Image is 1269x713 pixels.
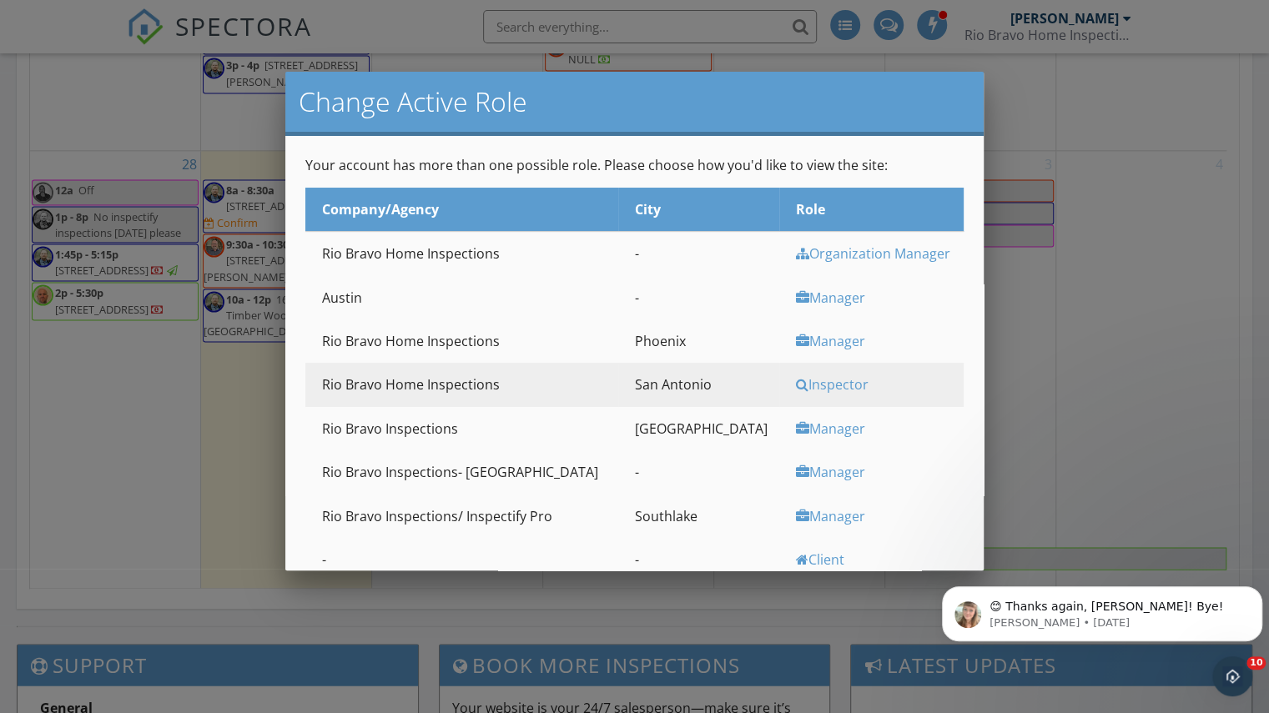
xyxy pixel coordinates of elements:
td: Rio Bravo Home Inspections [305,363,617,406]
td: - [305,538,617,581]
td: [GEOGRAPHIC_DATA] [618,407,779,450]
td: Rio Bravo Home Inspections [305,319,617,363]
td: Southlake [618,495,779,538]
iframe: Intercom notifications message [935,551,1269,668]
td: Rio Bravo Inspections- [GEOGRAPHIC_DATA] [305,450,617,494]
td: Rio Bravo Inspections/ Inspectify Pro [305,495,617,538]
div: Organization Manager [796,244,959,263]
iframe: Intercom live chat [1212,656,1252,696]
td: - [618,450,779,494]
td: - [618,232,779,276]
p: Your account has more than one possible role. Please choose how you'd like to view the site: [305,156,964,174]
div: Inspector [796,375,959,394]
td: Phoenix [618,319,779,363]
div: Manager [796,463,959,481]
td: Rio Bravo Inspections [305,407,617,450]
td: San Antonio [618,363,779,406]
td: Austin [305,276,617,319]
td: - [618,538,779,581]
th: Role [779,188,964,232]
span: 10 [1246,656,1266,670]
div: Manager [796,419,959,438]
td: - [618,276,779,319]
h2: Change Active Role [299,85,970,118]
div: Manager [796,332,959,350]
td: Rio Bravo Home Inspections [305,232,617,276]
div: Manager [796,289,959,307]
th: City [618,188,779,232]
th: Company/Agency [305,188,617,232]
div: Client [796,550,959,569]
div: Manager [796,507,959,525]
